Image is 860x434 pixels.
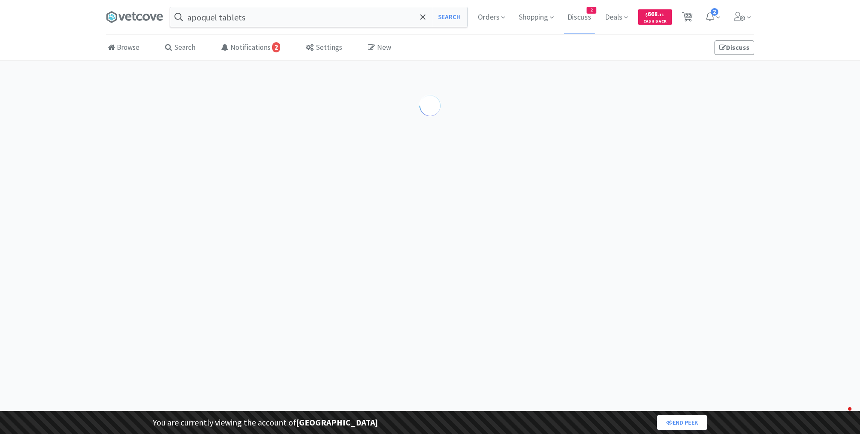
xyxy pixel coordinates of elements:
iframe: Intercom live chat [831,405,851,425]
span: $ [645,12,648,17]
input: Search by item, sku, manufacturer, ingredient, size... [170,7,467,27]
a: End Peek [657,415,707,430]
span: 2 [587,7,596,13]
a: Discuss2 [564,14,595,21]
button: Search [432,7,467,27]
strong: [GEOGRAPHIC_DATA] [296,417,378,428]
a: Settings [304,35,344,61]
a: Discuss [715,40,754,55]
a: Notifications2 [219,35,282,61]
span: Cash Back [643,19,667,25]
a: Browse [106,35,142,61]
a: Search [163,35,198,61]
a: $668.11Cash Back [638,6,672,29]
span: 2 [711,8,718,16]
a: New [366,35,393,61]
a: 55 [679,14,696,22]
span: 668 [645,10,664,18]
span: 2 [272,42,280,52]
span: . 11 [658,12,664,17]
p: You are currently viewing the account of [153,416,378,429]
